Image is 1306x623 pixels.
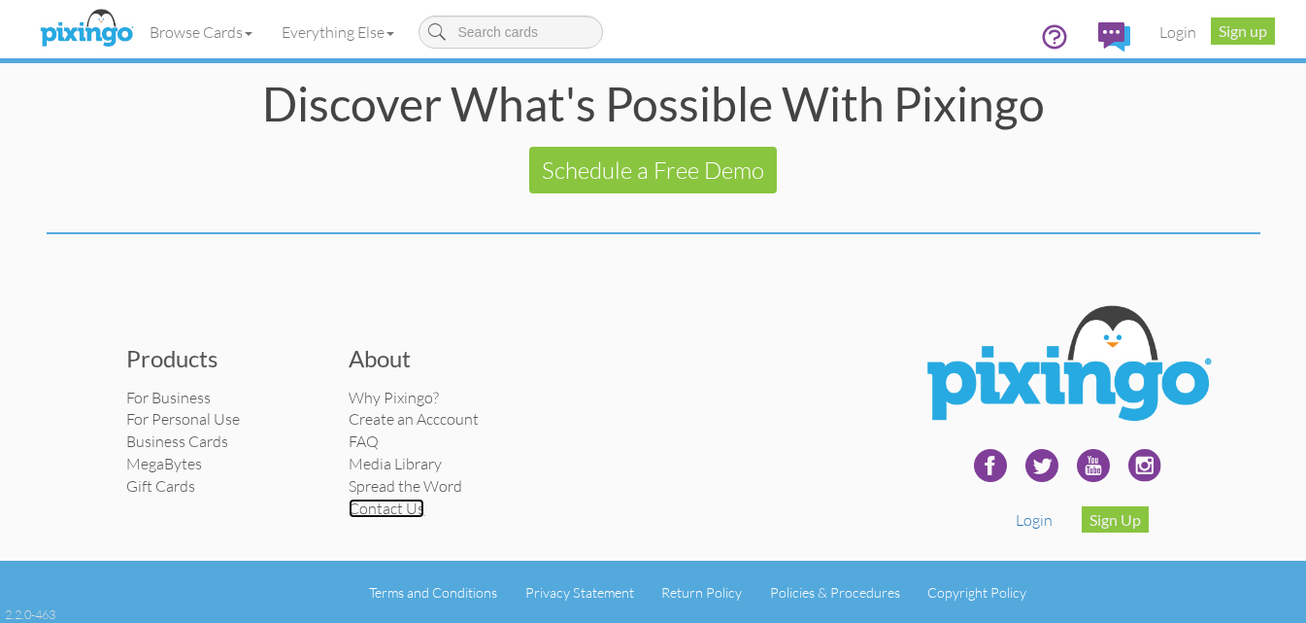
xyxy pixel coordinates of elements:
[349,388,439,407] a: Why Pixingo?
[349,454,442,473] a: Media Library
[369,584,497,601] a: Terms and Conditions
[349,346,543,371] h3: About
[1016,510,1053,530] a: Login
[349,409,479,429] a: Create an Acccount
[770,584,900,601] a: Policies & Procedures
[5,606,55,623] div: 2.2.0-463
[966,441,1015,490] img: facebook-240.png
[927,584,1026,601] a: Copyright Policy
[1098,22,1130,52] img: comments.svg
[349,432,379,451] a: FAQ
[126,409,240,429] a: For Personal Use
[35,5,138,53] img: pixingo logo
[1018,441,1066,490] img: twitter-240.png
[349,476,462,496] a: Spread the Word
[1069,441,1118,490] img: youtube-240.png
[126,476,195,496] a: Gift Cards
[1082,506,1149,533] a: Sign Up
[135,8,267,56] a: Browse Cards
[529,147,777,193] a: Schedule a Free Demo
[126,346,320,371] h3: Products
[126,454,202,473] a: MegaBytes
[47,81,1260,127] div: Discover What's Possible With Pixingo
[910,293,1224,441] img: Pixingo Logo
[661,584,742,601] a: Return Policy
[525,584,634,601] a: Privacy Statement
[419,16,603,49] input: Search cards
[1121,441,1169,490] img: instagram.svg
[1145,8,1211,56] a: Login
[126,432,228,451] a: Business Cards
[126,388,211,407] a: For Business
[1211,17,1275,45] a: Sign up
[267,8,409,56] a: Everything Else
[349,499,424,518] a: Contact Us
